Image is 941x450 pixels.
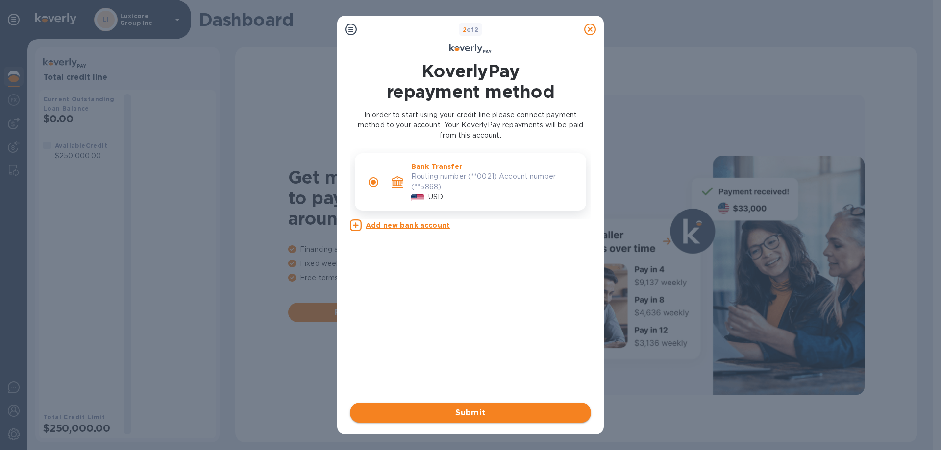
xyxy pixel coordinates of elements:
[350,110,591,141] p: In order to start using your credit line please connect payment method to your account. Your Kove...
[411,162,462,171] p: Bank Transfer
[411,171,578,192] p: Routing number (**0021) Account number (**5868)
[366,221,450,229] u: Add new bank account
[350,403,591,423] button: Submit
[463,26,467,33] span: 2
[463,26,479,33] b: of 2
[428,192,443,202] p: USD
[358,407,583,419] span: Submit
[350,61,591,102] h1: KoverlyPay repayment method
[411,194,424,201] img: USD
